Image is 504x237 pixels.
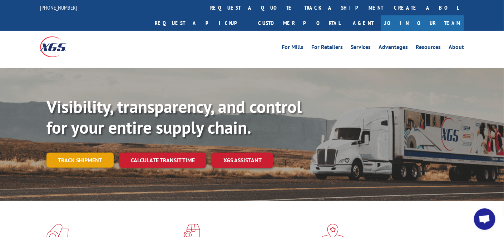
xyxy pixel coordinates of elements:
[40,4,77,11] a: [PHONE_NUMBER]
[149,15,253,31] a: Request a pickup
[46,153,114,168] a: Track shipment
[212,153,273,168] a: XGS ASSISTANT
[351,44,371,52] a: Services
[474,208,495,230] div: Open chat
[253,15,346,31] a: Customer Portal
[416,44,441,52] a: Resources
[381,15,464,31] a: Join Our Team
[346,15,381,31] a: Agent
[282,44,303,52] a: For Mills
[119,153,206,168] a: Calculate transit time
[311,44,343,52] a: For Retailers
[379,44,408,52] a: Advantages
[46,95,302,138] b: Visibility, transparency, and control for your entire supply chain.
[449,44,464,52] a: About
